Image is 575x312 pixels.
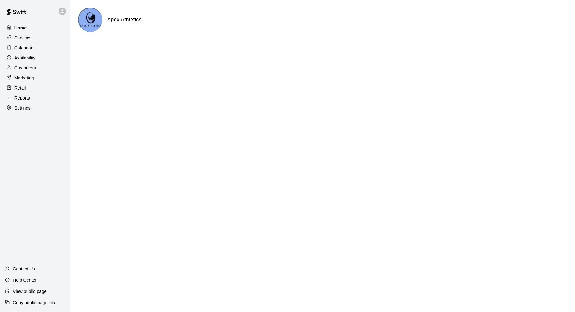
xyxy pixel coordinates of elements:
p: Services [14,35,32,41]
a: Settings [5,103,65,113]
a: Calendar [5,43,65,53]
img: Apex Athletics logo [79,8,102,32]
h6: Apex Athletics [107,16,141,24]
p: Settings [14,105,31,111]
a: Customers [5,63,65,73]
p: Copy public page link [13,299,55,306]
p: Retail [14,85,26,91]
p: Calendar [14,45,33,51]
p: Contact Us [13,266,35,272]
p: Availability [14,55,36,61]
p: Help Center [13,277,37,283]
a: Marketing [5,73,65,83]
p: Reports [14,95,30,101]
p: Marketing [14,75,34,81]
a: Services [5,33,65,43]
a: Reports [5,93,65,103]
p: Customers [14,65,36,71]
a: Home [5,23,65,33]
a: Retail [5,83,65,93]
a: Availability [5,53,65,63]
p: View public page [13,288,47,294]
p: Home [14,25,27,31]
